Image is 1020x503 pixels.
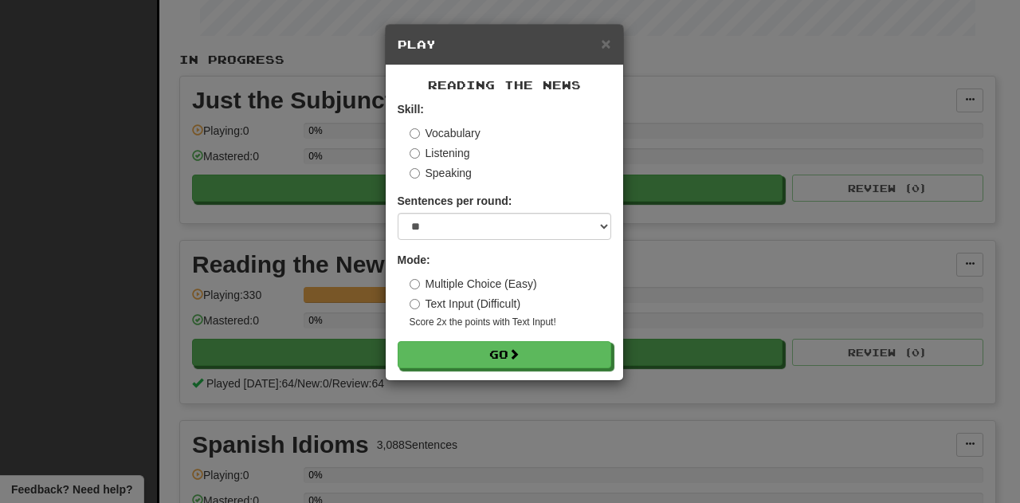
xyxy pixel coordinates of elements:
[428,78,581,92] span: Reading the News
[410,276,537,292] label: Multiple Choice (Easy)
[398,37,611,53] h5: Play
[601,34,610,53] span: ×
[410,128,420,139] input: Vocabulary
[410,279,420,289] input: Multiple Choice (Easy)
[398,103,424,116] strong: Skill:
[410,165,472,181] label: Speaking
[410,145,470,161] label: Listening
[398,341,611,368] button: Go
[410,148,420,159] input: Listening
[410,125,481,141] label: Vocabulary
[410,299,420,309] input: Text Input (Difficult)
[398,193,512,209] label: Sentences per round:
[410,168,420,179] input: Speaking
[410,296,521,312] label: Text Input (Difficult)
[410,316,611,329] small: Score 2x the points with Text Input !
[601,35,610,52] button: Close
[398,253,430,266] strong: Mode:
